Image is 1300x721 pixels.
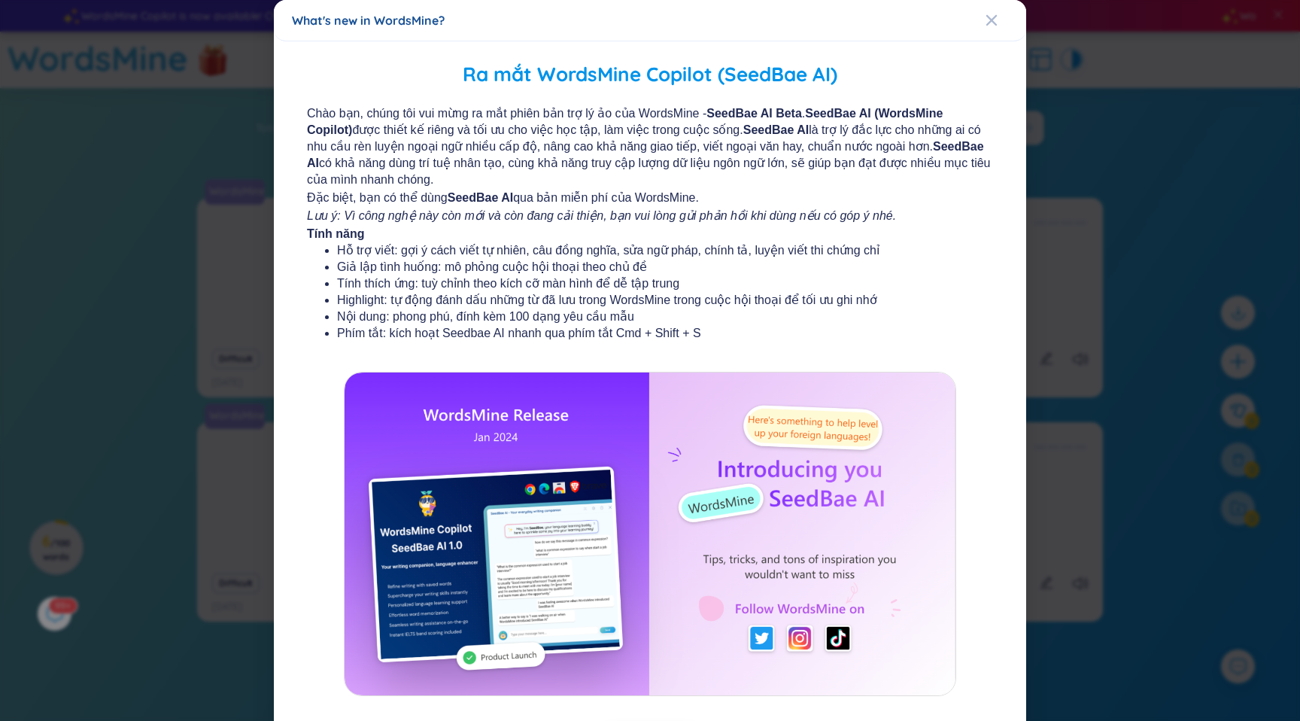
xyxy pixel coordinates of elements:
div: What's new in WordsMine? [292,12,1008,29]
b: SeedBae AI [307,140,984,169]
b: SeedBae AI (WordsMine Copilot) [307,107,943,136]
b: Tính năng [307,227,364,240]
b: SeedBae AI [448,191,513,204]
li: Phím tắt: kích hoạt Seedbae AI nhanh qua phím tắt Cmd + Shift + S [337,325,963,342]
li: Highlight: tự động đánh dấu những từ đã lưu trong WordsMine trong cuộc hội thoại để tối ưu ghi nhớ [337,292,963,309]
b: SeedBae AI Beta [706,107,802,120]
i: Lưu ý: Vì công nghệ này còn mới và còn đang cải thiện, bạn vui lòng gửi phản hồi khi dùng nếu có ... [307,209,896,222]
span: Đặc biệt, bạn có thể dùng qua bản miễn phí của WordsMine. [307,190,993,206]
li: Nội dung: phong phú, đính kèm 100 dạng yêu cầu mẫu [337,309,963,325]
li: Hỗ trợ viết: gợi ý cách viết tự nhiên, câu đồng nghĩa, sửa ngữ pháp, chính tả, luyện viết thi chứ... [337,242,963,259]
span: Chào bạn, chúng tôi vui mừng ra mắt phiên bản trợ lý ảo của WordsMine - . được thiết kế riêng và ... [307,105,993,188]
li: Giả lập tình huống: mô phỏng cuộc hội thoại theo chủ đề [337,259,963,275]
b: SeedBae AI [743,123,809,136]
h2: Ra mắt WordsMine Copilot (SeedBae AI) [292,59,1008,90]
li: Tính thích ứng: tuỳ chỉnh theo kích cỡ màn hình để dễ tập trung [337,275,963,292]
